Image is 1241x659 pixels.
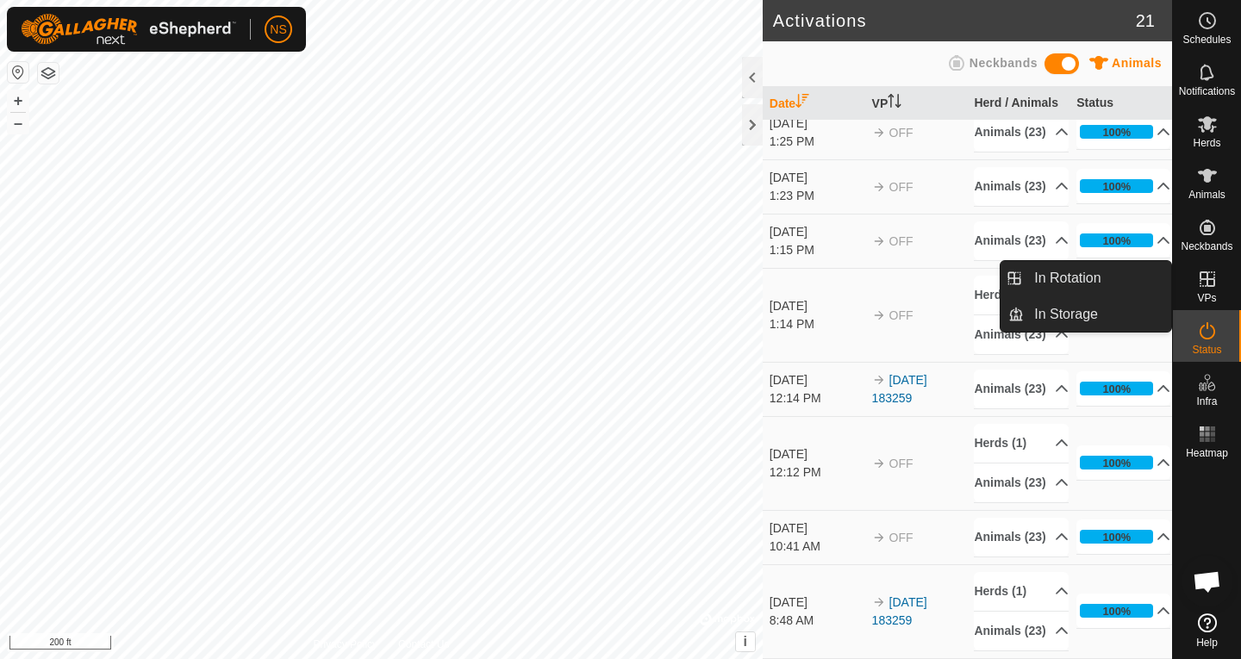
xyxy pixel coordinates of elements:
span: Infra [1196,396,1217,407]
div: 100% [1102,124,1131,140]
p-accordion-header: 100% [1076,594,1170,628]
span: Heatmap [1186,448,1228,458]
p-sorticon: Activate to sort [888,96,901,110]
p-accordion-header: Animals (23) [974,463,1068,502]
span: OFF [889,234,914,248]
img: arrow [872,531,886,544]
div: 100% [1102,455,1131,471]
p-accordion-header: Animals (23) [974,612,1068,650]
a: [DATE] 183259 [872,595,927,627]
span: OFF [889,531,914,544]
div: [DATE] [770,519,864,538]
div: 1:14 PM [770,315,864,333]
a: In Storage [1024,297,1171,332]
a: [DATE] 183259 [872,373,927,405]
img: arrow [872,308,886,322]
img: arrow [872,457,886,470]
img: arrow [872,595,886,609]
span: 21 [1136,8,1155,34]
p-accordion-header: 100% [1076,115,1170,149]
span: OFF [889,457,914,470]
button: Reset Map [8,62,28,83]
div: 100% [1102,178,1131,195]
p-accordion-header: Animals (23) [974,518,1068,556]
p-accordion-header: Animals (23) [974,113,1068,152]
div: 12:12 PM [770,463,864,482]
span: Status [1192,345,1221,355]
div: 1:15 PM [770,241,864,259]
span: Schedules [1182,34,1231,45]
button: – [8,113,28,134]
img: Gallagher Logo [21,14,236,45]
p-accordion-header: Animals (23) [974,370,1068,408]
th: VP [865,87,968,121]
span: OFF [889,308,914,322]
p-accordion-header: Animals (23) [974,315,1068,354]
div: 10:41 AM [770,538,864,556]
div: [DATE] [770,169,864,187]
li: In Storage [1001,297,1171,332]
span: Help [1196,637,1218,648]
div: [DATE] [770,594,864,612]
div: Open chat [1182,556,1233,607]
div: 100% [1102,603,1131,619]
span: Herds [1193,138,1220,148]
div: 100% [1080,179,1153,193]
div: 100% [1080,456,1153,469]
span: Neckbands [970,56,1038,70]
img: arrow [872,373,886,387]
span: Animals [1188,190,1225,200]
p-accordion-header: Herds (1) [974,424,1068,463]
div: 100% [1102,233,1131,249]
p-accordion-header: 100% [1076,445,1170,480]
div: 100% [1102,381,1131,397]
div: 100% [1080,382,1153,395]
p-sorticon: Activate to sort [795,96,809,110]
span: VPs [1197,293,1216,303]
p-accordion-header: Animals (23) [974,221,1068,260]
button: i [736,632,755,651]
span: OFF [889,126,914,140]
a: Contact Us [398,637,449,652]
p-accordion-header: 100% [1076,169,1170,203]
p-accordion-header: 100% [1076,519,1170,554]
p-accordion-header: Herds (1) [974,572,1068,611]
h2: Activations [773,10,1136,31]
th: Date [763,87,865,121]
img: arrow [872,180,886,194]
div: 100% [1080,125,1153,139]
div: [DATE] [770,445,864,463]
div: [DATE] [770,115,864,133]
div: 12:14 PM [770,389,864,407]
span: OFF [889,180,914,194]
div: 8:48 AM [770,612,864,630]
div: 1:23 PM [770,187,864,205]
span: NS [270,21,286,39]
a: In Rotation [1024,261,1171,295]
div: [DATE] [770,371,864,389]
p-accordion-header: 100% [1076,371,1170,406]
span: Notifications [1179,86,1235,96]
span: i [744,634,747,649]
th: Herd / Animals [967,87,1070,121]
a: Privacy Policy [313,637,377,652]
div: [DATE] [770,297,864,315]
span: Neckbands [1181,241,1232,252]
div: 100% [1080,233,1153,247]
th: Status [1070,87,1172,121]
div: 1:25 PM [770,133,864,151]
div: 100% [1080,604,1153,618]
button: + [8,90,28,111]
p-accordion-header: 100% [1076,223,1170,258]
li: In Rotation [1001,261,1171,295]
div: [DATE] [770,223,864,241]
div: 100% [1102,529,1131,545]
p-accordion-header: Herds (1) [974,276,1068,314]
span: In Storage [1034,304,1098,325]
div: 100% [1080,530,1153,544]
button: Map Layers [38,63,59,84]
img: arrow [872,234,886,248]
a: Help [1173,606,1241,655]
p-accordion-header: Animals (23) [974,167,1068,206]
img: arrow [872,126,886,140]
